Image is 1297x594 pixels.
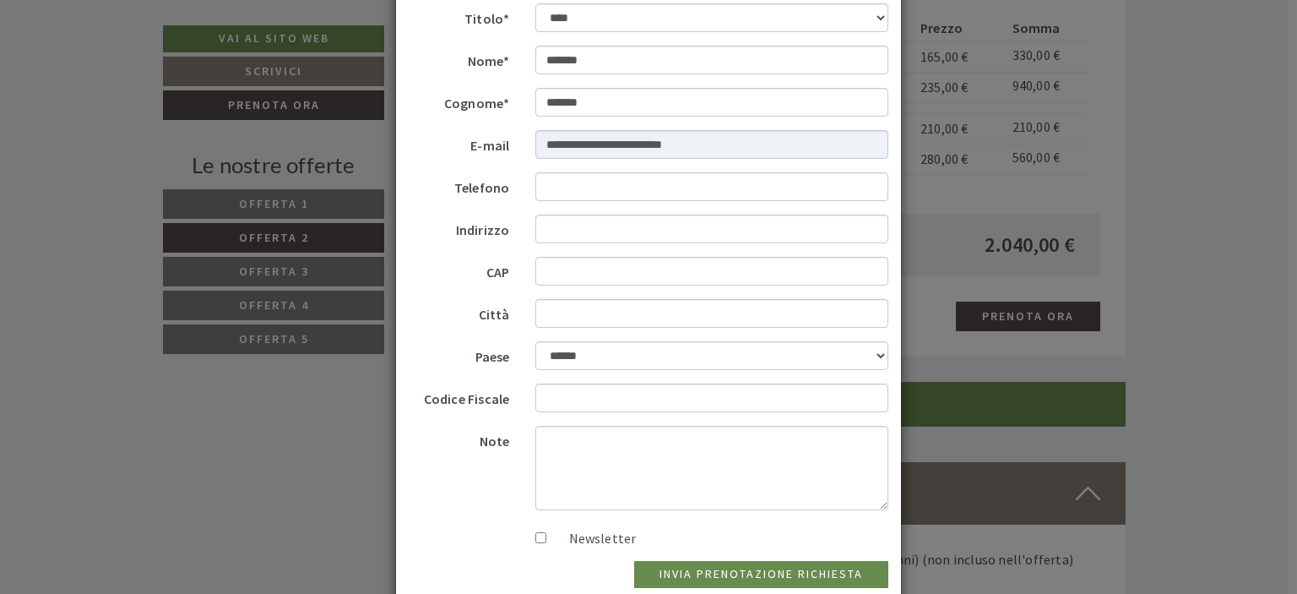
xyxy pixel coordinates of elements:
label: Nome* [396,46,523,71]
div: [GEOGRAPHIC_DATA] [26,50,255,63]
label: Indirizzo [396,215,523,240]
label: Note [396,426,523,451]
div: Buon giorno, come possiamo aiutarla? [14,46,263,98]
label: CAP [396,257,523,282]
button: invia prenotazione richiesta [634,561,888,588]
label: Paese [396,341,523,367]
label: Cognome* [396,88,523,113]
label: Telefono [396,172,523,198]
div: giovedì [297,14,367,42]
label: Newsletter [552,529,637,548]
label: Titolo* [396,3,523,29]
label: E-mail [396,130,523,155]
label: Città [396,299,523,324]
label: Codice Fiscale [396,384,523,409]
button: Invia [580,445,665,475]
small: 15:39 [26,83,255,95]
